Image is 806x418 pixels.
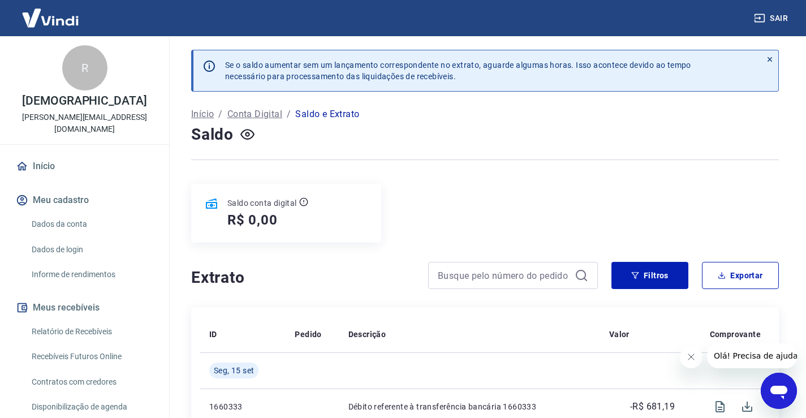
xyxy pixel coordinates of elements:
p: Saldo e Extrato [295,107,359,121]
a: Relatório de Recebíveis [27,320,156,343]
p: Comprovante [710,329,761,340]
button: Sair [752,8,792,29]
iframe: Botão para abrir a janela de mensagens [761,373,797,409]
button: Exportar [702,262,779,289]
p: Saldo conta digital [227,197,297,209]
p: Pedido [295,329,321,340]
p: Valor [609,329,630,340]
p: Se o saldo aumentar sem um lançamento correspondente no extrato, aguarde algumas horas. Isso acon... [225,59,691,82]
img: Vindi [14,1,87,35]
a: Contratos com credores [27,370,156,394]
p: / [287,107,291,121]
span: Olá! Precisa de ajuda? [7,8,95,17]
iframe: Mensagem da empresa [707,343,797,368]
h5: R$ 0,00 [227,211,278,229]
p: [PERSON_NAME][EMAIL_ADDRESS][DOMAIN_NAME] [9,111,160,135]
div: R [62,45,107,91]
button: Meus recebíveis [14,295,156,320]
p: -R$ 681,19 [630,400,675,413]
p: 1660333 [209,401,277,412]
h4: Extrato [191,266,415,289]
button: Filtros [611,262,688,289]
button: Meu cadastro [14,188,156,213]
p: / [218,107,222,121]
a: Recebíveis Futuros Online [27,345,156,368]
a: Conta Digital [227,107,282,121]
p: Descrição [348,329,386,340]
a: Informe de rendimentos [27,263,156,286]
a: Dados de login [27,238,156,261]
input: Busque pelo número do pedido [438,267,570,284]
h4: Saldo [191,123,234,146]
a: Início [14,154,156,179]
a: Dados da conta [27,213,156,236]
p: Débito referente à transferência bancária 1660333 [348,401,591,412]
p: ID [209,329,217,340]
iframe: Fechar mensagem [680,346,702,368]
span: Seg, 15 set [214,365,254,376]
p: [DEMOGRAPHIC_DATA] [22,95,147,107]
a: Início [191,107,214,121]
